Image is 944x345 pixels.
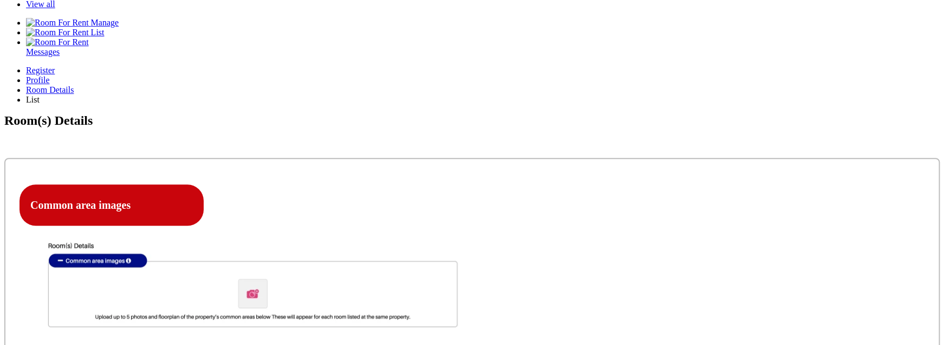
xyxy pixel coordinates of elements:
span: Register [26,66,55,75]
h2: Room(s) Details [4,113,940,147]
a: List [26,28,104,37]
a: Room Details [26,85,940,95]
span: Messages [26,47,60,56]
img: Room For Rent [26,28,89,37]
span: Manage [91,18,119,27]
span: Room Details [26,85,74,94]
span: List [91,28,105,37]
img: Room For Rent [26,18,89,28]
h4: Common area images [30,199,193,212]
span: List [26,95,40,104]
span: Profile [26,75,50,85]
img: Room For Rent [26,37,89,47]
a: Profile [26,75,940,85]
a: Register [26,66,940,75]
a: Manage [26,18,119,27]
a: Room For Rent Messages [26,37,940,56]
